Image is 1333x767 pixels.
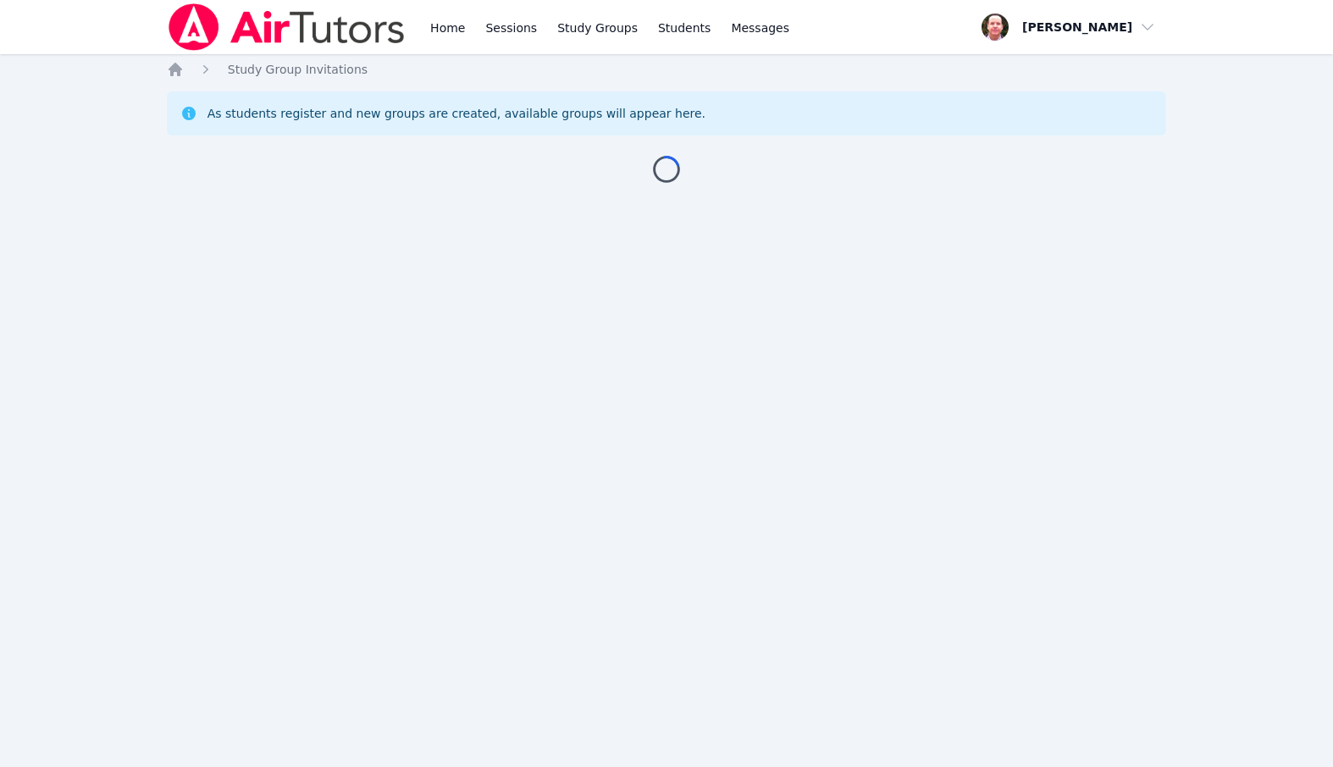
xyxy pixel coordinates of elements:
[731,19,789,36] span: Messages
[228,61,368,78] a: Study Group Invitations
[207,105,705,122] div: As students register and new groups are created, available groups will appear here.
[167,3,407,51] img: Air Tutors
[167,61,1167,78] nav: Breadcrumb
[228,63,368,76] span: Study Group Invitations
